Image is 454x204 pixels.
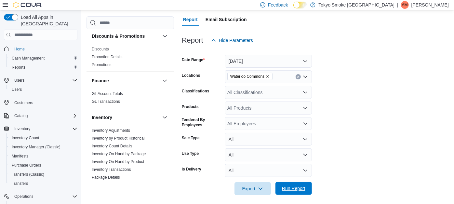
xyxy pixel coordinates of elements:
[12,56,45,61] span: Cash Management
[14,47,25,52] span: Home
[182,88,209,94] label: Classifications
[92,144,132,148] a: Inventory Count Details
[9,143,77,151] span: Inventory Manager (Classic)
[206,13,247,26] span: Email Subscription
[9,161,44,169] a: Purchase Orders
[161,114,169,121] button: Inventory
[282,185,305,192] span: Run Report
[293,8,294,9] span: Dark Mode
[12,172,44,177] span: Transfers (Classic)
[1,44,80,53] button: Home
[12,125,77,133] span: Inventory
[182,135,200,141] label: Sale Type
[92,62,112,67] a: Promotions
[219,37,253,44] span: Hide Parameters
[9,143,63,151] a: Inventory Manager (Classic)
[7,54,80,63] button: Cash Management
[293,2,307,8] input: Dark Mode
[12,154,28,159] span: Manifests
[227,73,273,80] span: Waterloo Commons
[12,65,25,70] span: Reports
[208,34,256,47] button: Hide Parameters
[182,36,203,44] h3: Report
[303,121,308,126] button: Open list of options
[411,1,449,9] p: [PERSON_NAME]
[14,78,24,83] span: Users
[7,161,80,170] button: Purchase Orders
[14,194,33,199] span: Operations
[225,148,312,161] button: All
[14,100,33,105] span: Customers
[12,99,36,107] a: Customers
[296,74,301,79] button: Clear input
[92,99,120,104] a: GL Transactions
[92,33,160,39] button: Discounts & Promotions
[225,164,312,177] button: All
[12,76,27,84] button: Users
[268,2,288,8] span: Feedback
[1,192,80,201] button: Operations
[183,13,198,26] span: Report
[7,179,80,188] button: Transfers
[12,112,77,120] span: Catalog
[92,55,123,59] a: Promotion Details
[14,113,28,118] span: Catalog
[12,181,28,186] span: Transfers
[12,76,77,84] span: Users
[275,182,312,195] button: Run Report
[161,77,169,85] button: Finance
[92,114,160,121] button: Inventory
[12,135,39,141] span: Inventory Count
[182,104,199,109] label: Products
[1,124,80,133] button: Inventory
[230,73,264,80] span: Waterloo Commons
[92,159,144,164] a: Inventory On Hand by Product
[319,1,395,9] p: Tokyo Smoke [GEOGRAPHIC_DATA]
[9,134,42,142] a: Inventory Count
[1,76,80,85] button: Users
[9,180,31,187] a: Transfers
[12,87,22,92] span: Users
[92,136,145,141] span: Inventory by Product Historical
[9,180,77,187] span: Transfers
[225,55,312,68] button: [DATE]
[12,193,36,200] button: Operations
[92,91,123,96] a: GL Account Totals
[92,114,112,121] h3: Inventory
[12,144,60,150] span: Inventory Manager (Classic)
[303,74,308,79] button: Open list of options
[92,152,146,156] a: Inventory On Hand by Package
[182,117,222,128] label: Tendered By Employees
[303,90,308,95] button: Open list of options
[1,111,80,120] button: Catalog
[9,86,24,93] a: Users
[18,14,77,27] span: Load All Apps in [GEOGRAPHIC_DATA]
[92,175,120,180] span: Package Details
[238,182,267,195] span: Export
[9,170,47,178] a: Transfers (Classic)
[182,151,199,156] label: Use Type
[12,193,77,200] span: Operations
[92,167,131,172] a: Inventory Transactions
[12,99,77,107] span: Customers
[92,128,130,133] a: Inventory Adjustments
[9,161,77,169] span: Purchase Orders
[12,45,27,53] a: Home
[87,45,174,71] div: Discounts & Promotions
[7,143,80,152] button: Inventory Manager (Classic)
[161,32,169,40] button: Discounts & Promotions
[13,2,42,8] img: Cova
[92,77,160,84] button: Finance
[92,77,109,84] h3: Finance
[234,182,271,195] button: Export
[303,105,308,111] button: Open list of options
[9,63,77,71] span: Reports
[266,75,270,78] button: Remove Waterloo Commons from selection in this group
[92,175,120,180] a: Package Details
